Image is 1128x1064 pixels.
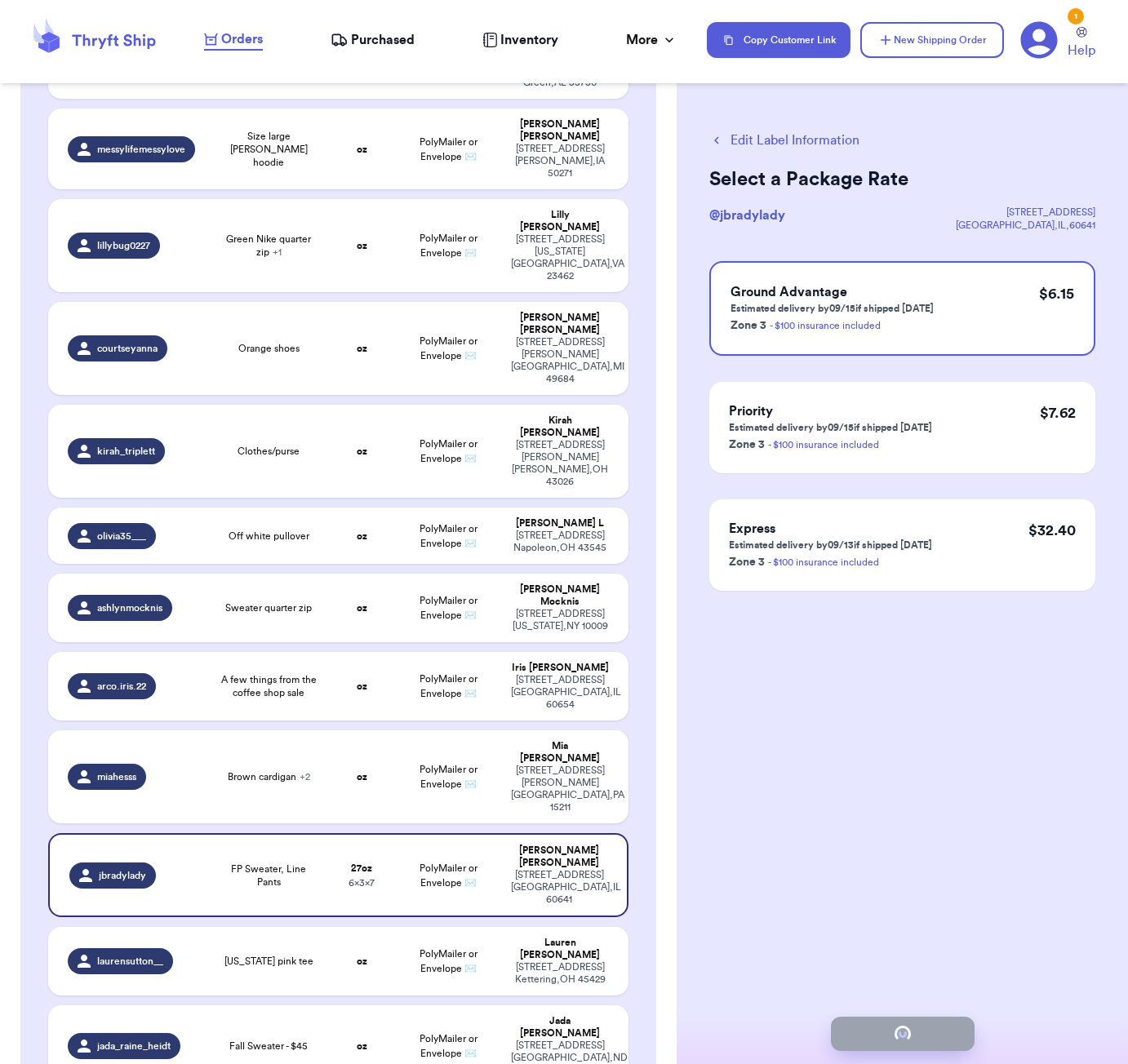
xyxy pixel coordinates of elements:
span: A few things from the coffee shop sale [220,673,317,699]
span: FP Sweater, Line Pants [220,862,317,889]
div: [PERSON_NAME] Mocknis [511,583,610,608]
div: [STREET_ADDRESS] [US_STATE] , NY 10009 [511,608,610,632]
a: 1 [1020,21,1058,59]
div: Kirah [PERSON_NAME] [511,415,610,439]
div: [STREET_ADDRESS] Napoleon , OH 43545 [511,530,610,554]
span: olivia35___ [97,530,146,543]
strong: oz [357,446,367,456]
button: Edit Label Information [709,131,859,150]
div: More [626,30,677,50]
div: [STREET_ADDRESS] [US_STATE][GEOGRAPHIC_DATA] , VA 23462 [511,233,610,282]
strong: oz [357,241,367,250]
span: Orders [221,29,263,49]
span: PolyMailer or Envelope ✉️ [420,765,477,789]
div: [PERSON_NAME] L [511,517,610,530]
div: [STREET_ADDRESS][PERSON_NAME] [GEOGRAPHIC_DATA] , MI 49684 [511,336,610,385]
span: Express [729,522,775,535]
span: + 2 [300,772,310,782]
span: Sweater quarter zip [225,601,312,614]
span: [US_STATE] pink tee [224,955,313,968]
p: $ 32.40 [1028,519,1076,542]
span: @ jbradylady [709,209,785,222]
strong: oz [357,344,367,353]
span: laurensutton__ [97,955,163,968]
div: [STREET_ADDRESS] Kettering , OH 45429 [511,961,610,986]
div: [STREET_ADDRESS] [956,206,1095,219]
span: PolyMailer or Envelope ✉️ [420,674,477,698]
a: - $100 insurance included [768,557,879,567]
p: $ 6.15 [1039,282,1074,305]
span: Brown cardigan [228,770,310,783]
strong: oz [357,681,367,691]
strong: oz [357,531,367,541]
a: Help [1068,27,1095,60]
span: Zone 3 [729,556,765,568]
strong: oz [357,772,367,782]
div: [STREET_ADDRESS] [GEOGRAPHIC_DATA] , IL 60654 [511,674,610,711]
div: [STREET_ADDRESS][PERSON_NAME] [GEOGRAPHIC_DATA] , PA 15211 [511,765,610,814]
span: Size large [PERSON_NAME] hoodie [220,130,317,169]
strong: 27 oz [351,863,372,873]
span: PolyMailer or Envelope ✉️ [420,1034,477,1058]
div: Jada [PERSON_NAME] [511,1015,610,1040]
div: Lauren [PERSON_NAME] [511,937,610,961]
span: PolyMailer or Envelope ✉️ [420,524,477,548]
span: Orange shoes [238,342,300,355]
span: messylifemessylove [97,143,185,156]
p: Estimated delivery by 09/15 if shipped [DATE] [731,302,934,315]
span: Clothes/purse [238,445,300,458]
div: [PERSON_NAME] [PERSON_NAME] [511,118,610,143]
div: 1 [1068,8,1084,24]
span: Fall Sweater - $45 [229,1040,308,1053]
span: ashlynmocknis [97,601,162,614]
span: Ground Advantage [731,286,847,299]
span: Purchased [351,30,415,50]
div: Lilly [PERSON_NAME] [511,209,610,233]
strong: oz [357,956,367,966]
span: lillybug0227 [97,239,150,252]
strong: oz [357,603,367,613]
button: New Shipping Order [860,22,1004,58]
a: Orders [204,29,263,51]
span: jbradylady [99,869,146,882]
div: Iris [PERSON_NAME] [511,662,610,674]
a: - $100 insurance included [770,321,881,330]
a: Purchased [331,30,415,50]
span: PolyMailer or Envelope ✉️ [420,137,477,162]
span: + 1 [273,247,282,257]
div: [STREET_ADDRESS][PERSON_NAME] [PERSON_NAME] , OH 43026 [511,439,610,488]
h2: Select a Package Rate [709,166,1095,193]
span: PolyMailer or Envelope ✉️ [420,863,477,888]
p: Estimated delivery by 09/15 if shipped [DATE] [729,421,932,434]
span: Inventory [500,30,558,50]
div: [PERSON_NAME] [PERSON_NAME] [511,312,610,336]
button: Copy Customer Link [707,22,850,58]
span: PolyMailer or Envelope ✉️ [420,233,477,258]
div: Mia [PERSON_NAME] [511,740,610,765]
span: Green Nike quarter zip [220,233,317,259]
span: PolyMailer or Envelope ✉️ [420,336,477,361]
p: $ 7.62 [1040,401,1076,424]
p: Estimated delivery by 09/13 if shipped [DATE] [729,539,932,552]
span: Off white pullover [229,530,309,543]
strong: oz [357,1041,367,1051]
div: [STREET_ADDRESS] [GEOGRAPHIC_DATA] , IL 60641 [511,869,608,906]
span: PolyMailer or Envelope ✉️ [420,596,477,620]
span: PolyMailer or Envelope ✉️ [420,949,477,973]
span: 6 x 3 x 7 [349,878,375,888]
div: [PERSON_NAME] [PERSON_NAME] [511,845,608,869]
div: [GEOGRAPHIC_DATA] , IL , 60641 [956,219,1095,232]
span: Help [1068,41,1095,60]
span: arco.iris.22 [97,680,146,693]
span: Zone 3 [731,320,766,331]
a: - $100 insurance included [768,440,879,450]
div: [STREET_ADDRESS] [PERSON_NAME] , IA 50271 [511,143,610,180]
a: Inventory [482,30,558,50]
span: Priority [729,405,773,418]
span: miahesss [97,770,136,783]
span: courtseyanna [97,342,158,355]
span: jada_raine_heidt [97,1040,171,1053]
span: Zone 3 [729,439,765,450]
span: kirah_triplett [97,445,155,458]
span: PolyMailer or Envelope ✉️ [420,439,477,463]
